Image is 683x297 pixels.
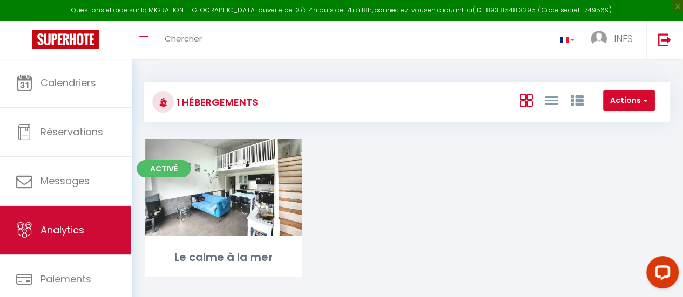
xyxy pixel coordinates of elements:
[583,21,646,59] a: ... INES
[174,90,258,114] h3: 1 Hébergements
[591,31,607,47] img: ...
[32,30,99,49] img: Super Booking
[137,160,191,177] span: Activé
[428,5,472,15] a: en cliquant ici
[40,272,91,286] span: Paiements
[145,249,302,266] div: Le calme à la mer
[40,76,96,89] span: Calendriers
[40,174,90,188] span: Messages
[545,91,558,109] a: Vue en Liste
[40,223,84,237] span: Analytics
[191,176,256,198] a: Editer
[614,32,633,45] span: INES
[519,91,532,109] a: Vue en Box
[658,33,671,46] img: logout
[570,91,583,109] a: Vue par Groupe
[40,125,103,139] span: Réservations
[638,252,683,297] iframe: LiveChat chat widget
[603,90,655,112] button: Actions
[165,33,202,44] span: Chercher
[157,21,210,59] a: Chercher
